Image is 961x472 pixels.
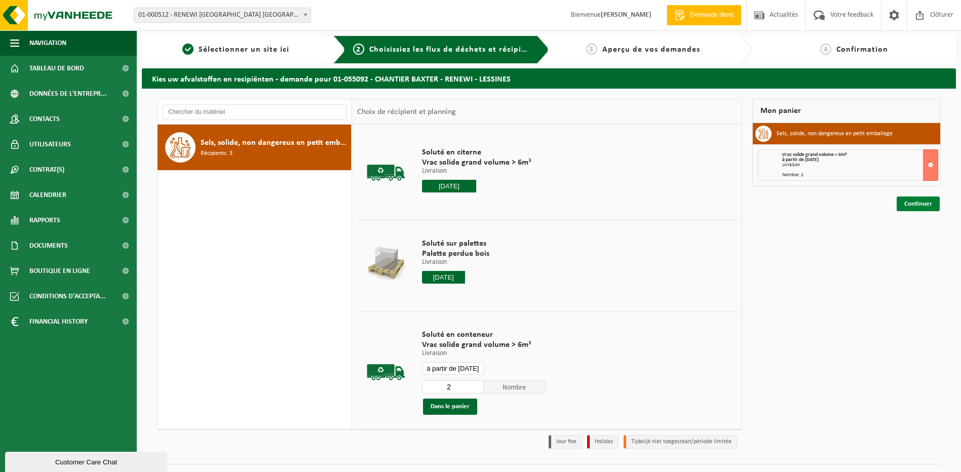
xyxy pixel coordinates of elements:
span: Utilisateurs [29,132,71,157]
input: Sélectionnez date [422,180,477,192]
button: Sels, solide, non dangereux en petit emballage Récipients: 3 [158,125,352,170]
p: Livraison [422,350,546,357]
h2: Kies uw afvalstoffen en recipiënten - demande pour 01-055092 - CHANTIER BAXTER - RENEWI - LESSINES [142,68,956,88]
h3: Sels, solide, non dangereux en petit emballage [777,126,893,142]
li: Holiday [587,435,619,449]
span: 1 [182,44,194,55]
p: Livraison [422,168,531,175]
a: Continuer [897,196,940,211]
span: Récipients: 3 [201,149,233,159]
span: Palette perdue bois [422,249,508,259]
strong: à partir de [DATE] [782,157,819,163]
span: Contrat(s) [29,157,64,182]
div: Nombre: 2 [782,173,938,178]
span: Financial History [29,309,88,334]
a: Demande devis [667,5,741,25]
span: Soluté en conteneur [422,330,546,340]
span: Boutique en ligne [29,258,90,284]
span: 2 [353,44,364,55]
span: Tableau de bord [29,56,84,81]
button: Dans le panier [423,399,477,415]
span: Choisissiez les flux de déchets et récipients [369,46,538,54]
span: Calendrier [29,182,66,208]
iframe: chat widget [5,450,169,472]
span: 01-000512 - RENEWI BELGIUM NV - LOMMEL [134,8,311,22]
span: Documents [29,233,68,258]
span: Rapports [29,208,60,233]
span: 3 [586,44,597,55]
li: Tijdelijk niet toegestaan/période limitée [624,435,737,449]
input: Chercher du matériel [163,104,347,120]
strong: [PERSON_NAME] [601,11,651,19]
span: Sélectionner un site ici [199,46,289,54]
div: Mon panier [752,99,941,123]
span: 4 [820,44,831,55]
input: Sélectionnez date [422,271,465,284]
span: Soluté en citerne [422,147,531,158]
span: Nombre [484,380,546,394]
span: Données de l'entrepr... [29,81,107,106]
p: Livraison [422,259,508,266]
span: 01-000512 - RENEWI BELGIUM NV - LOMMEL [134,8,311,23]
span: Navigation [29,30,66,56]
div: Livraison [782,163,938,168]
a: 1Sélectionner un site ici [147,44,325,56]
span: Vrac solide grand volume > 6m³ [782,152,847,158]
span: Conditions d'accepta... [29,284,106,309]
span: Soluté sur palettes [422,239,508,249]
span: Vrac solide grand volume > 6m³ [422,340,546,350]
span: Sels, solide, non dangereux en petit emballage [201,137,349,149]
div: Choix de récipient et planning [352,99,461,125]
span: Vrac solide grand volume > 6m³ [422,158,531,168]
span: Demande devis [687,10,736,20]
span: Contacts [29,106,60,132]
span: Confirmation [836,46,888,54]
input: Sélectionnez date [422,362,484,375]
li: Jour fixe [549,435,582,449]
span: Aperçu de vos demandes [602,46,700,54]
